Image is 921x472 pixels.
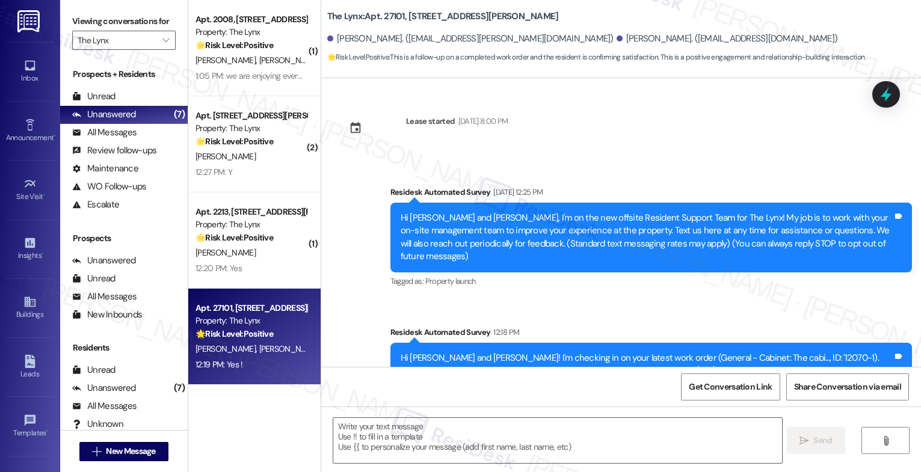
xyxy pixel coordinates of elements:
[72,254,136,267] div: Unanswered
[196,359,243,370] div: 12:19 PM: Yes !
[196,122,307,135] div: Property: The Lynx
[327,32,614,45] div: [PERSON_NAME]. ([EMAIL_ADDRESS][PERSON_NAME][DOMAIN_NAME])
[196,328,273,339] strong: 🌟 Risk Level: Positive
[259,343,319,354] span: [PERSON_NAME]
[327,52,389,62] strong: 🌟 Risk Level: Positive
[72,382,136,394] div: Unanswered
[813,434,832,447] span: Send
[6,55,54,88] a: Inbox
[406,115,455,127] div: Lease started
[689,381,772,393] span: Get Conversation Link
[390,272,912,290] div: Tagged as:
[327,10,559,23] b: The Lynx: Apt. 27101, [STREET_ADDRESS][PERSON_NAME]
[490,326,519,339] div: 12:18 PM
[881,436,890,446] i: 
[60,232,188,245] div: Prospects
[72,12,176,31] label: Viewing conversations for
[196,218,307,231] div: Property: The Lynx
[72,162,138,175] div: Maintenance
[490,186,543,198] div: [DATE] 12:25 PM
[171,379,188,397] div: (7)
[196,70,656,81] div: 1:05 PM: we are enjoying everything so far. big plans to make this place home. we still need to g...
[196,263,242,274] div: 12:20 PM: Yes
[787,427,845,454] button: Send
[171,105,188,124] div: (7)
[72,144,156,157] div: Review follow-ups
[54,132,55,140] span: •
[196,314,307,327] div: Property: The Lynx
[72,180,146,193] div: WO Follow-ups
[6,233,54,265] a: Insights •
[794,381,901,393] span: Share Conversation via email
[43,191,45,199] span: •
[72,418,123,431] div: Unknown
[72,290,137,303] div: All Messages
[6,174,54,206] a: Site Visit •
[617,32,838,45] div: [PERSON_NAME]. ([EMAIL_ADDRESS][DOMAIN_NAME])
[425,276,476,286] span: Property launch
[106,445,155,458] span: New Message
[6,292,54,324] a: Buildings
[17,10,42,32] img: ResiDesk Logo
[390,186,912,203] div: Residesk Automated Survey
[72,108,136,121] div: Unanswered
[72,90,116,103] div: Unread
[92,447,101,456] i: 
[196,136,273,147] strong: 🌟 Risk Level: Positive
[196,13,307,26] div: Apt. 2008, [STREET_ADDRESS][PERSON_NAME]
[46,427,48,435] span: •
[72,400,137,412] div: All Messages
[72,272,116,285] div: Unread
[72,198,119,211] div: Escalate
[72,364,116,376] div: Unread
[42,250,43,258] span: •
[401,212,893,263] div: Hi [PERSON_NAME] and [PERSON_NAME], I'm on the new offsite Resident Support Team for The Lynx! My...
[6,410,54,443] a: Templates •
[196,247,256,258] span: [PERSON_NAME]
[390,326,912,343] div: Residesk Automated Survey
[60,68,188,81] div: Prospects + Residents
[196,206,307,218] div: Apt. 2213, [STREET_ADDRESS][PERSON_NAME]
[60,342,188,354] div: Residents
[681,373,780,400] button: Get Conversation Link
[196,26,307,38] div: Property: The Lynx
[786,373,909,400] button: Share Conversation via email
[78,31,156,50] input: All communities
[196,167,232,177] div: 12:27 PM: Y
[196,232,273,243] strong: 🌟 Risk Level: Positive
[196,302,307,314] div: Apt. 27101, [STREET_ADDRESS][PERSON_NAME]
[455,115,508,127] div: [DATE] 8:00 PM
[6,351,54,384] a: Leads
[401,352,893,378] div: Hi [PERSON_NAME] and [PERSON_NAME]! I'm checking in on your latest work order (General - Cabinet:...
[196,151,256,162] span: [PERSON_NAME]
[799,436,809,446] i: 
[72,308,142,321] div: New Inbounds
[196,109,307,122] div: Apt. [STREET_ADDRESS][PERSON_NAME]
[196,343,259,354] span: [PERSON_NAME]
[259,55,319,66] span: [PERSON_NAME]
[79,442,168,461] button: New Message
[196,40,273,51] strong: 🌟 Risk Level: Positive
[72,126,137,139] div: All Messages
[196,55,259,66] span: [PERSON_NAME]
[162,35,169,45] i: 
[327,51,866,64] span: : This is a follow-up on a completed work order and the resident is confirming satisfaction. This...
